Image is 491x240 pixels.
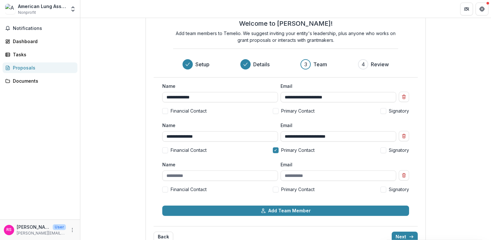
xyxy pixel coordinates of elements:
label: Email [281,83,392,89]
button: Partners [460,3,473,15]
a: Dashboard [3,36,77,47]
button: Remove team member [399,170,409,180]
button: Get Help [476,3,488,15]
div: American Lung Association [18,3,66,10]
span: Notifications [13,26,75,31]
button: Add Team Member [162,206,409,216]
span: Financial Contact [171,107,207,114]
button: Open entity switcher [68,3,77,15]
button: Notifications [3,23,77,33]
span: Primary Contact [281,107,315,114]
h3: Review [371,60,389,68]
p: Add team members to Temelio. We suggest inviting your entity's leadership, plus anyone who works ... [173,30,398,43]
label: Email [281,122,392,129]
span: Financial Contact [171,147,207,153]
a: Proposals [3,62,77,73]
span: Signatory [389,147,409,153]
p: User [53,224,66,230]
label: Name [162,122,274,129]
p: [PERSON_NAME] [17,224,50,230]
span: Signatory [389,107,409,114]
h3: Team [313,60,327,68]
label: Name [162,161,274,168]
button: Remove team member [399,131,409,141]
span: Primary Contact [281,147,315,153]
div: Tasks [13,51,72,58]
div: Proposals [13,64,72,71]
p: [PERSON_NAME][EMAIL_ADDRESS][PERSON_NAME][DOMAIN_NAME] [17,230,66,236]
label: Name [162,83,274,89]
h3: Details [253,60,270,68]
div: Documents [13,78,72,84]
div: Rachel Sanford [6,228,12,232]
button: Remove team member [399,92,409,102]
div: 3 [304,60,307,68]
div: Progress [183,59,389,69]
span: Nonprofit [18,10,36,15]
span: Primary Contact [281,186,315,193]
label: Email [281,161,392,168]
div: 4 [362,60,365,68]
span: Financial Contact [171,186,207,193]
span: Signatory [389,186,409,193]
h3: Setup [195,60,210,68]
img: American Lung Association [5,4,15,14]
button: More [68,226,76,234]
a: Tasks [3,49,77,60]
h2: Welcome to [PERSON_NAME]! [239,20,333,27]
div: Dashboard [13,38,72,45]
a: Documents [3,76,77,86]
